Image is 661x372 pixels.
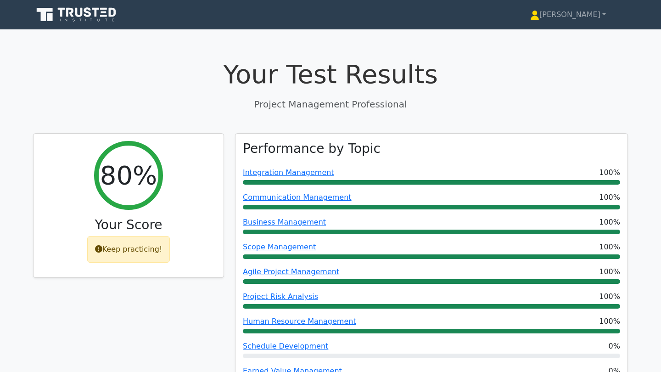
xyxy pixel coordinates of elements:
span: 100% [599,242,620,253]
span: 0% [609,341,620,352]
a: Human Resource Management [243,317,356,326]
span: 100% [599,266,620,277]
p: Project Management Professional [33,97,628,111]
h3: Your Score [41,217,216,233]
a: Scope Management [243,242,316,251]
a: Communication Management [243,193,352,202]
a: Project Risk Analysis [243,292,318,301]
span: 100% [599,217,620,228]
div: Keep practicing! [87,236,170,263]
a: Agile Project Management [243,267,339,276]
h2: 80% [100,160,157,191]
span: 100% [599,316,620,327]
h1: Your Test Results [33,59,628,90]
span: 100% [599,167,620,178]
span: 100% [599,291,620,302]
h3: Performance by Topic [243,141,381,157]
a: Business Management [243,218,326,226]
span: 100% [599,192,620,203]
a: Integration Management [243,168,334,177]
a: [PERSON_NAME] [508,6,628,24]
a: Schedule Development [243,342,328,350]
